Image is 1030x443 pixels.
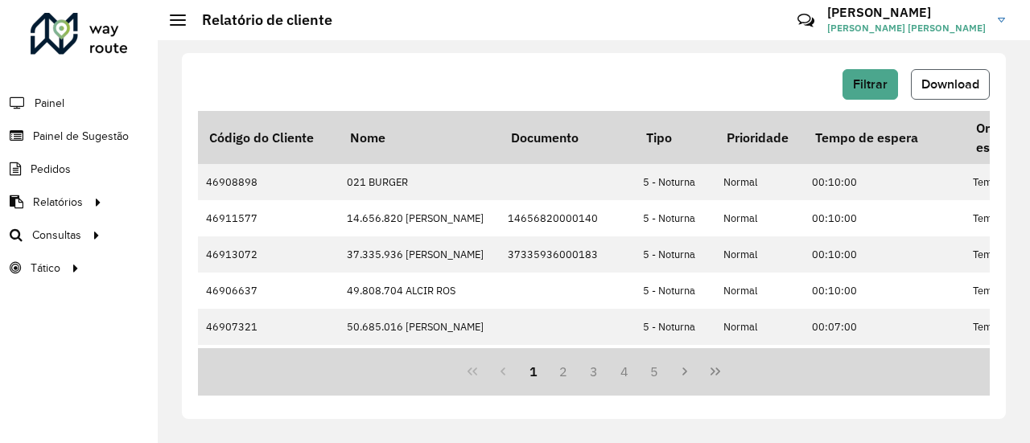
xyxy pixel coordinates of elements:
td: 49.808.704 ALCIR ROS [339,273,500,309]
td: 00:10:00 [804,236,965,273]
td: 14.656.820 [PERSON_NAME] [339,200,500,236]
button: 1 [518,356,549,387]
button: 3 [579,356,609,387]
td: Normal [715,345,804,381]
button: 4 [609,356,640,387]
th: Tempo de espera [804,111,965,164]
td: 37335936000183 [500,236,635,273]
td: 5 - Noturna [635,200,715,236]
button: Last Page [700,356,731,387]
td: 50.715.037 [PERSON_NAME] [339,345,500,381]
td: Normal [715,309,804,345]
button: 5 [640,356,670,387]
td: 021 BURGER [339,164,500,200]
th: Nome [339,111,500,164]
h3: [PERSON_NAME] [827,5,986,20]
th: Documento [500,111,635,164]
td: 46911577 [198,200,339,236]
span: Painel [35,95,64,112]
td: Normal [715,164,804,200]
td: 5 - Noturna [635,273,715,309]
a: Contato Rápido [789,3,823,38]
td: 14656820000140 [500,200,635,236]
span: Relatórios [33,194,83,211]
th: Tipo [635,111,715,164]
td: 00:10:00 [804,345,965,381]
td: Normal [715,273,804,309]
td: 46913072 [198,236,339,273]
td: 5 - Noturna [635,345,715,381]
td: Normal [715,200,804,236]
h2: Relatório de cliente [186,11,332,29]
td: 5 - Noturna [635,309,715,345]
td: 46906637 [198,273,339,309]
span: Pedidos [31,161,71,178]
th: Código do Cliente [198,111,339,164]
span: [PERSON_NAME] [PERSON_NAME] [827,21,986,35]
span: Consultas [32,227,81,244]
td: Normal [715,236,804,273]
td: 00:07:00 [804,309,965,345]
button: 2 [548,356,579,387]
th: Prioridade [715,111,804,164]
td: 5 - Noturna [635,236,715,273]
td: 50.685.016 [PERSON_NAME] [339,309,500,345]
td: 00:10:00 [804,200,965,236]
button: Filtrar [843,69,898,100]
td: 37.335.936 [PERSON_NAME] [339,236,500,273]
span: Painel de Sugestão [33,128,129,145]
td: 00:10:00 [804,164,965,200]
td: 00:10:00 [804,273,965,309]
td: 5 - Noturna [635,164,715,200]
button: Next Page [669,356,700,387]
button: Download [911,69,990,100]
td: 46907323 [198,345,339,381]
td: 46907321 [198,309,339,345]
td: 46908898 [198,164,339,200]
span: Download [921,77,979,91]
span: Tático [31,260,60,277]
span: Filtrar [853,77,888,91]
